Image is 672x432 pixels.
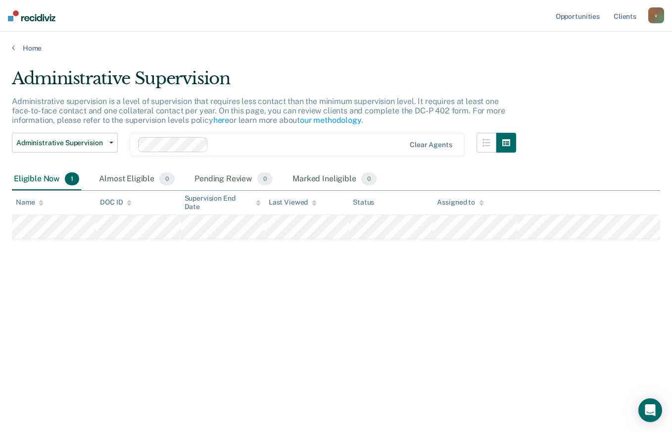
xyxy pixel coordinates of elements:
div: Clear agents [410,141,452,149]
a: our methodology [300,115,361,125]
div: Name [16,198,44,207]
span: 0 [159,172,175,185]
a: Home [12,44,660,53]
button: v [648,7,664,23]
div: Almost Eligible0 [97,168,177,190]
div: DOC ID [100,198,132,207]
span: Administrative Supervision [16,139,105,147]
div: Pending Review0 [192,168,275,190]
img: Recidiviz [8,10,55,21]
div: Marked Ineligible0 [290,168,379,190]
div: Last Viewed [269,198,317,207]
div: Assigned to [437,198,483,207]
button: Administrative Supervision [12,133,118,153]
div: Supervision End Date [185,194,261,211]
span: 0 [361,172,377,185]
a: here [213,115,229,125]
div: Status [353,198,374,207]
p: Administrative supervision is a level of supervision that requires less contact than the minimum ... [12,97,505,125]
div: Open Intercom Messenger [638,398,662,422]
div: Administrative Supervision [12,68,516,97]
span: 0 [257,172,273,185]
div: Eligible Now1 [12,168,81,190]
span: 1 [65,172,79,185]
